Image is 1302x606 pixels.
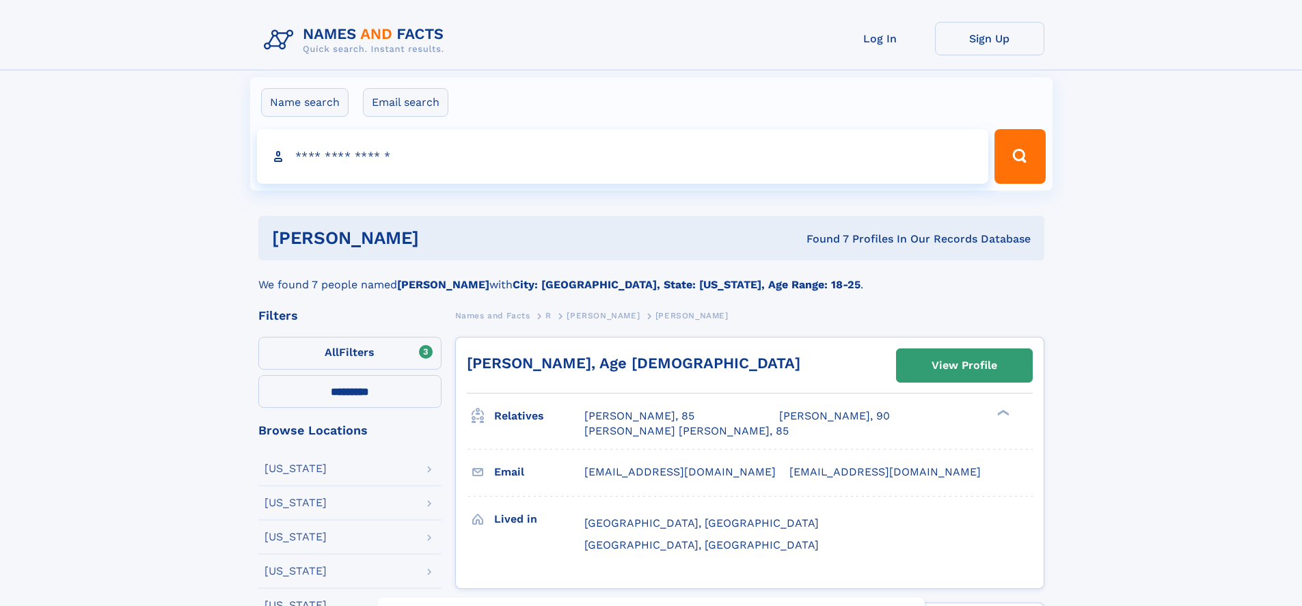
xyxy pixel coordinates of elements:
div: [US_STATE] [265,463,327,474]
div: [US_STATE] [265,497,327,508]
div: [US_STATE] [265,566,327,577]
span: R [545,311,552,320]
h3: Relatives [494,404,584,428]
span: [EMAIL_ADDRESS][DOMAIN_NAME] [789,465,981,478]
a: Sign Up [935,22,1044,55]
b: [PERSON_NAME] [397,278,489,291]
div: Browse Locations [258,424,442,437]
a: [PERSON_NAME] [567,307,640,324]
span: [PERSON_NAME] [567,311,640,320]
a: View Profile [897,349,1032,382]
h3: Email [494,460,584,484]
a: [PERSON_NAME], 90 [779,409,890,424]
a: [PERSON_NAME], 85 [584,409,694,424]
div: Filters [258,309,442,322]
button: Search Button [994,129,1045,184]
h1: [PERSON_NAME] [272,230,613,247]
div: View Profile [932,350,997,381]
div: ❯ [994,409,1010,417]
div: We found 7 people named with . [258,260,1044,293]
span: [EMAIL_ADDRESS][DOMAIN_NAME] [584,465,776,478]
b: City: [GEOGRAPHIC_DATA], State: [US_STATE], Age Range: 18-25 [513,278,860,291]
div: Found 7 Profiles In Our Records Database [612,232,1031,247]
span: [GEOGRAPHIC_DATA], [GEOGRAPHIC_DATA] [584,517,819,529]
span: [GEOGRAPHIC_DATA], [GEOGRAPHIC_DATA] [584,538,819,551]
a: [PERSON_NAME], Age [DEMOGRAPHIC_DATA] [467,355,800,372]
img: Logo Names and Facts [258,22,455,59]
span: All [325,346,339,359]
div: [US_STATE] [265,532,327,542]
label: Email search [363,88,448,117]
label: Filters [258,337,442,370]
a: [PERSON_NAME] [PERSON_NAME], 85 [584,424,789,439]
a: R [545,307,552,324]
a: Log In [826,22,935,55]
label: Name search [261,88,349,117]
h3: Lived in [494,508,584,531]
input: search input [257,129,989,184]
span: [PERSON_NAME] [655,311,729,320]
a: Names and Facts [455,307,530,324]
